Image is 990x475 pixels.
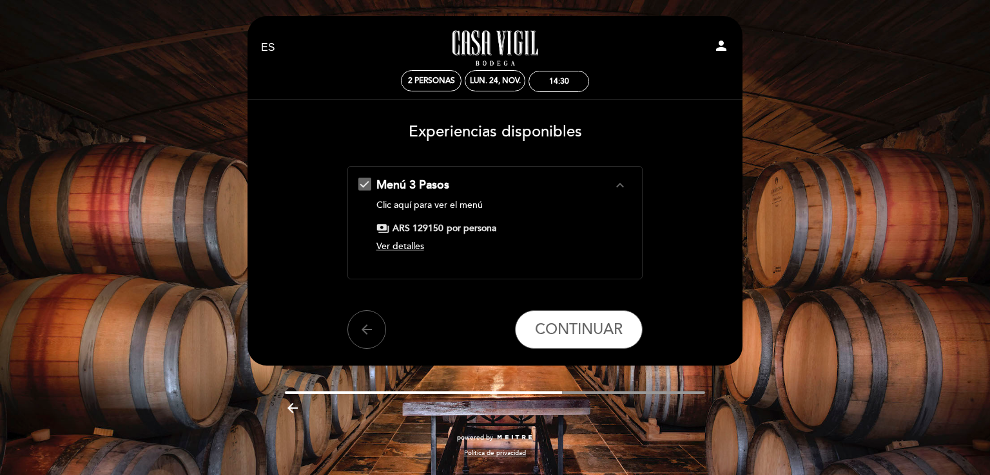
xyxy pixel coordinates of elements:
div: 14:30 [549,77,569,86]
i: arrow_back [359,322,374,337]
span: ARS 129150 [393,222,443,235]
button: arrow_back [347,310,386,349]
a: Casa Vigil - Restaurante [414,30,576,66]
span: 2 personas [408,76,455,86]
div: lun. 24, nov. [470,76,521,86]
span: Menú 3 Pasos [376,178,449,192]
span: por persona [447,222,496,235]
a: Política de privacidad [464,449,526,458]
span: Experiencias disponibles [409,122,582,141]
button: CONTINUAR [515,310,643,349]
button: expand_less [608,177,632,194]
img: MEITRE [496,434,533,441]
i: expand_less [612,178,628,193]
span: payments [376,222,389,235]
a: Clic aquí para ver el menú [376,200,483,210]
i: arrow_backward [285,400,300,416]
button: person [713,38,729,58]
span: Ver detalles [376,241,424,252]
i: person [713,38,729,53]
a: powered by [457,433,533,442]
md-checkbox: Menú 3 Pasos expand_less Clic aquí para ver el menú payments ARS 129150 por persona Ver detalles [358,177,632,258]
span: CONTINUAR [535,321,623,339]
span: powered by [457,433,493,442]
